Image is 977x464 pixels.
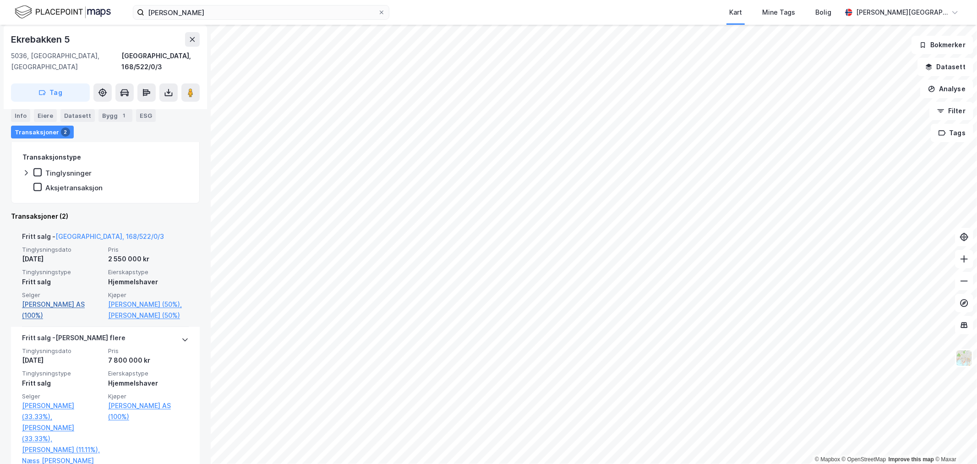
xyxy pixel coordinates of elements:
div: Mine Tags [762,7,795,18]
div: Bolig [815,7,831,18]
div: Bygg [98,109,132,122]
button: Datasett [917,58,973,76]
img: logo.f888ab2527a4732fd821a326f86c7f29.svg [15,4,111,20]
span: Tinglysningstype [22,268,103,276]
span: Pris [108,347,189,355]
a: Improve this map [889,456,934,463]
div: Aksjetransaksjon [45,183,103,192]
div: [DATE] [22,355,103,366]
div: Kart [729,7,742,18]
div: [PERSON_NAME][GEOGRAPHIC_DATA] [856,7,948,18]
div: Fritt salg - [PERSON_NAME] flere [22,332,126,347]
a: [PERSON_NAME] (50%) [108,310,189,321]
span: Tinglysningsdato [22,246,103,254]
button: Bokmerker [912,36,973,54]
div: Transaksjoner [11,126,74,138]
div: Ekrebakken 5 [11,32,72,47]
button: Tags [931,124,973,142]
span: Tinglysningstype [22,370,103,377]
a: OpenStreetMap [842,456,886,463]
span: Selger [22,291,103,299]
a: [GEOGRAPHIC_DATA], 168/522/0/3 [55,232,164,240]
div: Datasett [60,109,95,122]
div: Fritt salg - [22,231,164,246]
div: Hjemmelshaver [108,378,189,389]
div: Hjemmelshaver [108,276,189,287]
iframe: Chat Widget [931,420,977,464]
button: Analyse [920,80,973,98]
div: Fritt salg [22,378,103,389]
div: Transaksjoner (2) [11,211,200,222]
a: [PERSON_NAME] AS (100%) [22,299,103,321]
a: [PERSON_NAME] (33.33%), [22,422,103,444]
div: Eiere [34,109,57,122]
button: Tag [11,83,90,102]
div: [GEOGRAPHIC_DATA], 168/522/0/3 [121,50,200,72]
a: [PERSON_NAME] (11.11%), [22,444,103,455]
span: Kjøper [108,291,189,299]
span: Kjøper [108,392,189,400]
div: Fritt salg [22,276,103,287]
a: [PERSON_NAME] AS (100%) [108,400,189,422]
div: 1 [120,111,129,120]
div: 2 [61,127,70,137]
a: Mapbox [815,456,840,463]
img: Z [955,349,973,367]
span: Eierskapstype [108,370,189,377]
input: Søk på adresse, matrikkel, gårdeiere, leietakere eller personer [144,6,378,19]
span: Selger [22,392,103,400]
div: Transaksjonstype [22,152,81,163]
button: Filter [929,102,973,120]
div: ESG [136,109,156,122]
a: [PERSON_NAME] (33.33%), [22,400,103,422]
div: 5036, [GEOGRAPHIC_DATA], [GEOGRAPHIC_DATA] [11,50,121,72]
div: Info [11,109,30,122]
span: Pris [108,246,189,254]
span: Eierskapstype [108,268,189,276]
div: 2 550 000 kr [108,254,189,265]
a: [PERSON_NAME] (50%), [108,299,189,310]
span: Tinglysningsdato [22,347,103,355]
div: Tinglysninger [45,169,92,177]
div: 7 800 000 kr [108,355,189,366]
div: [DATE] [22,254,103,265]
